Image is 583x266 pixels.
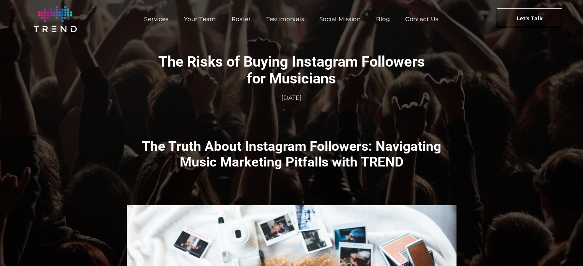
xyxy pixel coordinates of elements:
h3: The Risks of Buying Instagram Followers for Musicians [149,52,434,88]
span: Let's Talk [517,9,543,28]
a: Testimonials [259,13,312,24]
div: The Truth About Instagram Followers: Navigating Music Marketing Pitfalls with TREND [127,139,457,170]
a: Your Team [176,13,224,24]
a: Services [136,13,176,24]
a: Social Mission [312,13,368,24]
a: Roster [224,13,259,24]
div: [DATE] [149,93,434,102]
img: logo [34,6,77,32]
a: Contact Us [397,13,446,24]
a: Let's Talk [497,8,562,27]
a: Blog [368,13,397,24]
